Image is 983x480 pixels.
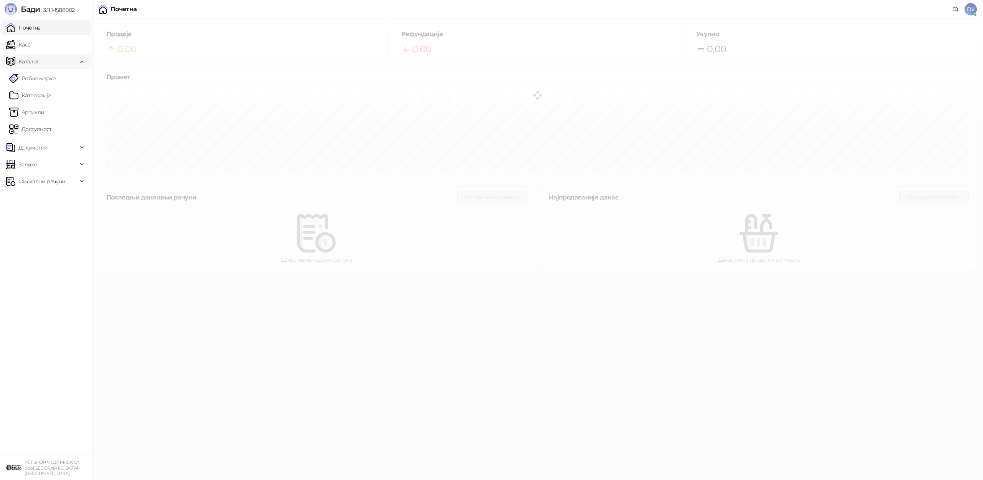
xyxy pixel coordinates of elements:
[40,7,74,13] span: 3.11.1-f588002
[6,37,30,52] a: Каса
[18,174,65,189] span: Фискални рачуни
[18,140,48,155] span: Документи
[18,54,39,69] span: Каталог
[9,121,52,137] a: Доступност
[6,20,41,35] a: Почетна
[5,3,17,15] img: Logo
[18,157,37,172] span: Залихе
[21,5,40,14] span: Бади
[111,6,137,12] div: Почетна
[9,88,51,103] a: Категорије
[9,71,56,86] a: Робне марке
[949,3,961,15] a: Документација
[6,460,22,475] img: 64x64-companyLogo-9f44b8df-f022-41eb-b7d6-300ad218de09.png
[25,460,79,476] small: PET SHOP MOJA MAČKICA doo [GEOGRAPHIC_DATA]-[GEOGRAPHIC_DATA]
[965,3,977,15] span: DV
[9,105,45,120] a: ArtikliАртикли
